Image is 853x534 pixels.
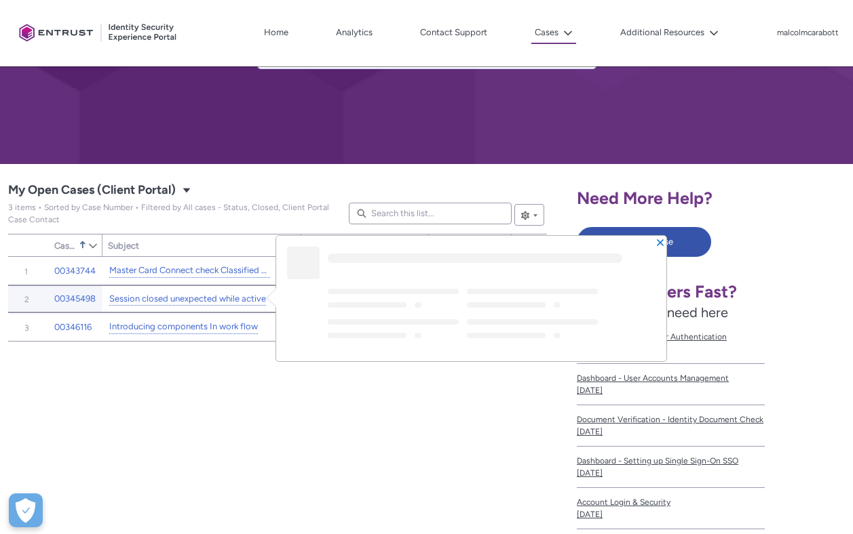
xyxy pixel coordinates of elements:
[577,188,713,208] span: Need More Help?
[8,180,176,201] span: My Open Cases (Client Portal)
[54,241,76,251] span: Case Number
[8,257,547,342] table: My Open Cases (Client Portal)
[577,281,765,302] h1: Need Answers Fast?
[656,237,665,247] button: Close
[109,292,266,306] a: Session closed unexpected while active
[577,386,603,395] lightning-formatted-date-time: [DATE]
[349,203,512,224] input: Search this list...
[577,510,603,519] lightning-formatted-date-time: [DATE]
[514,204,544,226] button: List View Controls
[178,182,195,198] button: Select a List View: Cases
[531,22,576,44] button: Cases
[109,264,270,278] a: Master Card Connect check Classified Mobile as landline
[9,493,43,527] div: Cookie Preferences
[776,25,839,39] button: User Profile malcolmcarabott
[54,264,96,278] a: 00343744
[577,331,765,343] span: Dashboard - Multi Factor Authentication
[54,292,96,306] a: 00345498
[261,22,292,43] a: Home
[577,227,711,257] button: Submit A Case
[417,22,491,43] a: Contact Support
[577,468,603,478] lightning-formatted-date-time: [DATE]
[9,493,43,527] button: Open Preferences
[777,28,839,38] p: malcolmcarabott
[577,372,765,384] span: Dashboard - User Accounts Management
[577,413,765,426] span: Document Verification - Identity Document Check
[8,203,329,224] span: My Open Cases (Client Portal)
[109,320,258,334] a: Introducing components In work flow
[333,22,376,43] a: Analytics, opens in new tab
[617,22,722,43] button: Additional Resources
[577,455,765,467] span: Dashboard - Setting up Single Sign-On SSO
[54,321,92,334] a: 00346116
[577,496,765,508] span: Account Login & Security
[577,427,603,436] lightning-formatted-date-time: [DATE]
